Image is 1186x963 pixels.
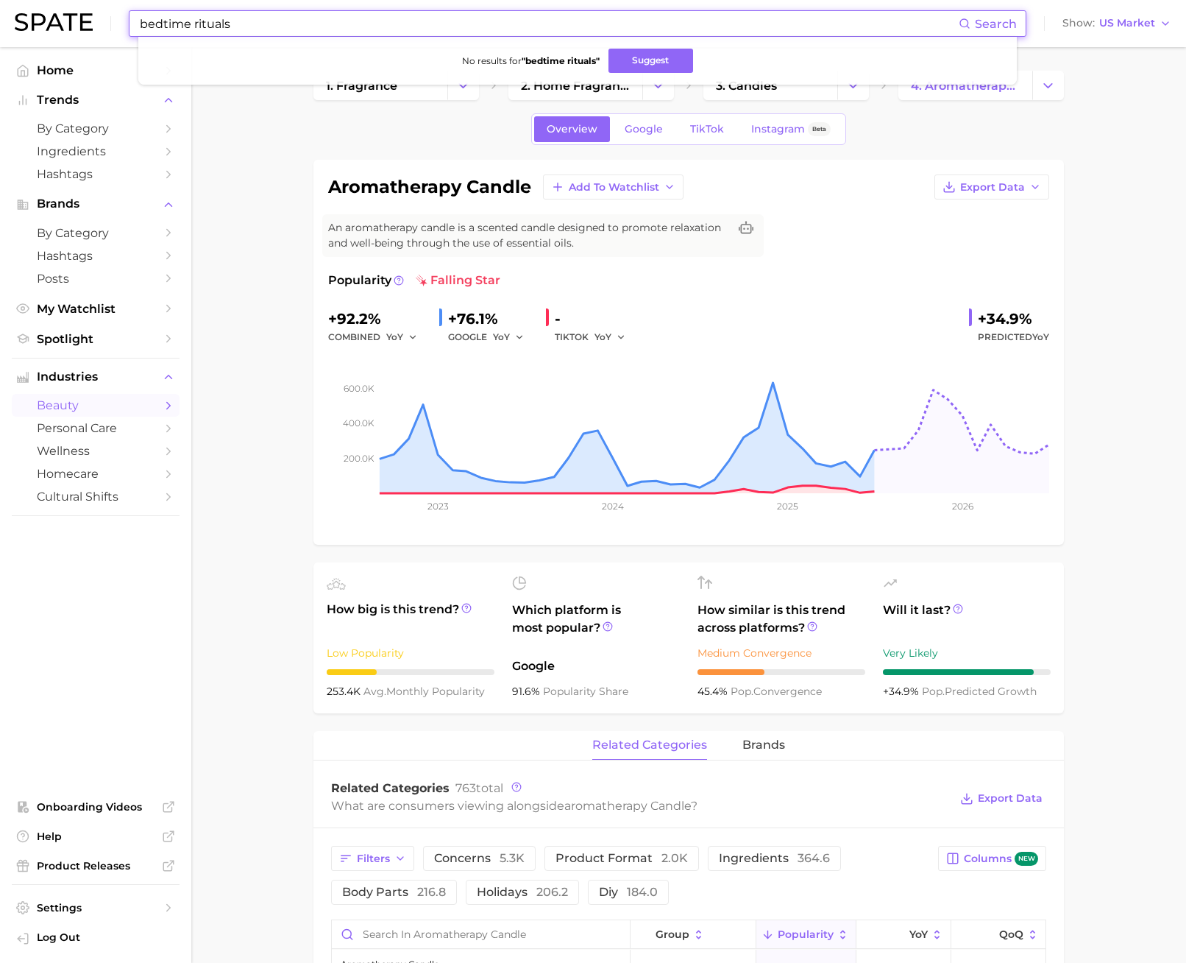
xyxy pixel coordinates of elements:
[508,71,642,100] a: 2. home fragrance
[742,738,785,752] span: brands
[448,328,534,346] div: GOOGLE
[547,123,597,135] span: Overview
[934,174,1049,200] button: Export Data
[448,307,534,331] div: +76.1%
[999,928,1023,940] span: QoQ
[37,144,155,158] span: Ingredients
[627,885,658,899] span: 184.0
[751,123,805,135] span: Instagram
[332,920,630,948] input: Search in aromatherapy candle
[697,602,865,637] span: How similar is this trend across platforms?
[656,928,689,940] span: group
[594,331,611,343] span: YoY
[416,275,427,286] img: falling star
[357,853,390,865] span: Filters
[555,853,688,864] span: product format
[12,417,180,440] a: personal care
[602,501,624,512] tspan: 2024
[569,181,659,194] span: Add to Watchlist
[599,886,658,898] span: diy
[386,331,403,343] span: YoY
[898,71,1032,100] a: 4. aromatherapy candle
[416,272,500,289] span: falling star
[328,220,728,251] span: An aromatherapy candle is a scented candle designed to promote relaxation and well-being through ...
[12,926,180,951] a: Log out. Currently logged in with e-mail kateri.lucas@axbeauty.com.
[417,885,446,899] span: 216.8
[427,501,449,512] tspan: 2023
[978,792,1043,805] span: Export Data
[37,121,155,135] span: by Category
[716,79,777,93] span: 3. candles
[922,685,1037,698] span: predicted growth
[12,366,180,388] button: Industries
[678,116,736,142] a: TikTok
[37,467,155,481] span: homecare
[522,55,600,66] strong: " bedtime rituals "
[331,846,414,871] button: Filters
[512,657,680,675] span: Google
[922,685,945,698] abbr: popularity index
[12,117,180,140] a: by Category
[37,490,155,504] span: cultural shifts
[12,328,180,350] a: Spotlight
[37,272,155,286] span: Posts
[631,920,756,949] button: group
[703,71,837,100] a: 3. candles
[731,685,753,698] abbr: popularity index
[12,222,180,244] a: by Category
[536,885,568,899] span: 206.2
[447,71,479,100] button: Change Category
[856,920,951,949] button: YoY
[534,116,610,142] a: Overview
[661,851,688,865] span: 2.0k
[1059,14,1175,33] button: ShowUS Market
[37,370,155,384] span: Industries
[313,71,447,100] a: 1. fragrance
[328,272,391,289] span: Popularity
[455,781,476,795] span: 763
[37,398,155,412] span: beauty
[978,307,1049,331] div: +34.9%
[642,71,674,100] button: Change Category
[455,781,503,795] span: total
[493,331,510,343] span: YoY
[12,267,180,290] a: Posts
[12,825,180,847] a: Help
[731,685,822,698] span: convergence
[328,328,427,346] div: combined
[37,931,168,944] span: Log Out
[1015,852,1038,866] span: new
[500,851,525,865] span: 5.3k
[12,163,180,186] a: Hashtags
[363,685,485,698] span: monthly popularity
[328,307,427,331] div: +92.2%
[978,328,1049,346] span: Predicted
[37,63,155,77] span: Home
[12,140,180,163] a: Ingredients
[37,901,155,914] span: Settings
[883,685,922,698] span: +34.9%
[327,601,494,637] span: How big is this trend?
[1099,19,1155,27] span: US Market
[37,167,155,181] span: Hashtags
[37,197,155,211] span: Brands
[327,685,363,698] span: 253.4k
[37,800,155,814] span: Onboarding Videos
[1032,71,1064,100] button: Change Category
[543,685,628,698] span: popularity share
[386,328,418,346] button: YoY
[37,332,155,346] span: Spotlight
[909,928,928,940] span: YoY
[756,920,856,949] button: Popularity
[327,644,494,662] div: Low Popularity
[911,79,1020,93] span: 4. aromatherapy candle
[837,71,869,100] button: Change Category
[37,421,155,435] span: personal care
[883,602,1051,637] span: Will it last?
[331,796,949,816] div: What are consumers viewing alongside ?
[521,79,630,93] span: 2. home fragrance
[326,79,397,93] span: 1. fragrance
[493,328,525,346] button: YoY
[564,799,691,813] span: aromatherapy candle
[975,17,1017,31] span: Search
